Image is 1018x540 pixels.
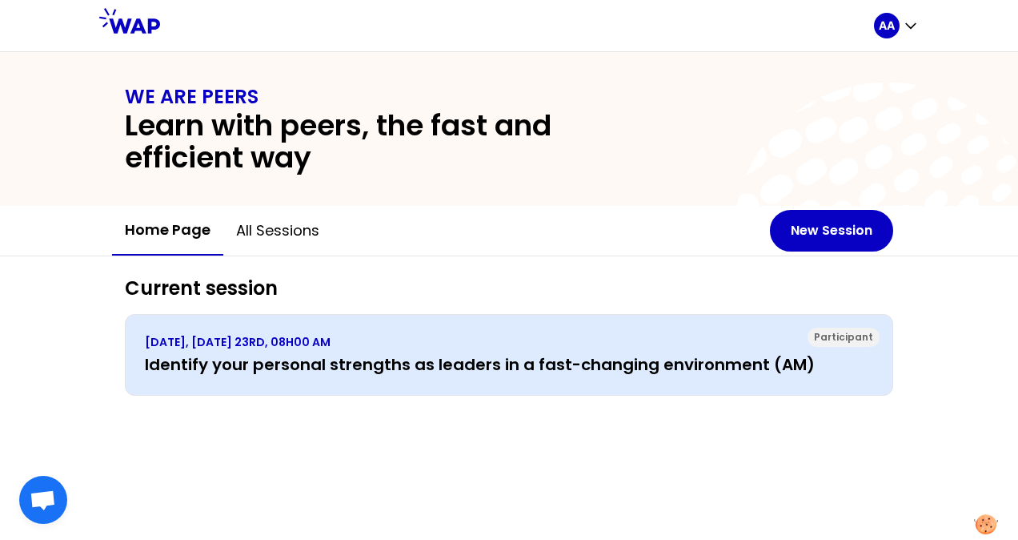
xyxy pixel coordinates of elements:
[145,334,873,376] a: [DATE], [DATE] 23RD, 08H00 AMIdentify your personal strengths as leaders in a fast-changing envir...
[223,207,332,255] button: All sessions
[125,110,663,174] h2: Learn with peers, the fast and efficient way
[145,353,873,376] h3: Identify your personal strengths as leaders in a fast-changing environment (AM)
[145,334,873,350] p: [DATE], [DATE] 23RD, 08H00 AM
[112,206,223,256] button: Home page
[125,276,893,301] h2: Current session
[125,84,893,110] h1: WE ARE PEERS
[808,328,880,347] div: Participant
[770,210,893,252] button: New Session
[874,13,919,38] button: AA
[19,476,67,524] div: Ouvrir le chat
[879,18,895,34] p: AA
